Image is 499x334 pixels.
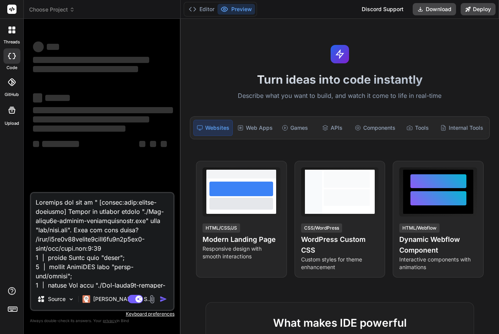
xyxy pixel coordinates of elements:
[103,318,117,323] span: privacy
[30,317,175,324] p: Always double-check its answers. Your in Bind
[29,6,75,13] span: Choose Project
[7,64,17,71] label: code
[45,95,70,101] span: ‌
[399,223,440,233] div: HTML/Webflow
[33,66,138,72] span: ‌
[33,41,44,52] span: ‌
[33,141,39,147] span: ‌
[5,91,19,98] label: GitHub
[185,91,494,101] p: Describe what you want to build, and watch it come to life in real-time
[93,295,150,303] p: [PERSON_NAME] 4 S..
[48,295,66,303] p: Source
[400,120,436,136] div: Tools
[160,295,167,303] img: icon
[399,234,477,256] h4: Dynamic Webflow Component
[150,141,156,147] span: ‌
[42,141,79,147] span: ‌
[47,44,59,50] span: ‌
[301,256,379,271] p: Custom styles for theme enhancement
[68,296,74,303] img: Pick Models
[186,4,217,15] button: Editor
[203,245,280,260] p: Responsive design with smooth interactions
[277,120,313,136] div: Games
[193,120,233,136] div: Websites
[203,234,280,245] h4: Modern Landing Page
[148,295,156,304] img: attachment
[33,93,42,103] span: ‌
[217,4,255,15] button: Preview
[461,3,496,15] button: Deploy
[3,39,20,45] label: threads
[301,223,342,233] div: CSS/WordPress
[413,3,456,15] button: Download
[33,107,173,113] span: ‌
[234,120,276,136] div: Web Apps
[31,193,173,288] textarea: Loremips dol sit am " [consec:adip:elitse-doeiusmo] Tempor in utlabor etdolo "./Mag-aliqu6e-admin...
[399,256,477,271] p: Interactive components with animations
[437,120,486,136] div: Internal Tools
[139,141,145,147] span: ‌
[82,295,90,303] img: Claude 4 Sonnet
[185,73,494,86] h1: Turn ideas into code instantly
[352,120,399,136] div: Components
[33,126,125,132] span: ‌
[315,120,350,136] div: APIs
[357,3,408,15] div: Discord Support
[301,234,379,256] h4: WordPress Custom CSS
[30,311,175,317] p: Keyboard preferences
[161,141,167,147] span: ‌
[33,57,149,63] span: ‌
[218,315,461,331] h2: What makes IDE powerful
[33,116,149,122] span: ‌
[203,223,240,233] div: HTML/CSS/JS
[5,120,19,127] label: Upload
